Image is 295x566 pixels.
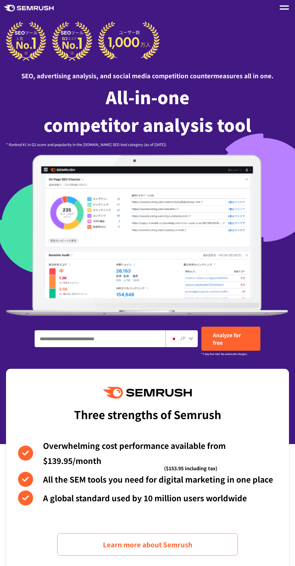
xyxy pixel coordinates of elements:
font: All the SEM tools you need for digital marketing in one place [43,474,273,485]
font: JP [180,334,185,342]
font: Learn more about Semrush [103,540,192,549]
font: All-in-one [106,85,189,109]
a: Analyze for free [201,327,260,351]
font: *7-day free trial. No automatic charges. [201,352,247,356]
img: Semrush [103,387,192,399]
font: * Ranked #1 in G2 score and popularity in the [DOMAIN_NAME] SEO tool category (as of [DATE]) [6,142,166,147]
font: Overwhelming cost performance available from $139.95/month [43,440,226,466]
font: A global standard used by 10 million users worldwide [43,492,247,503]
font: Three strengths of Semrush [74,406,221,422]
font: ($153.95 including tax) [164,465,217,472]
font: competitor analysis tool [44,112,251,137]
font: SEO, advertising analysis, and social media competition countermeasures all in one. [21,71,274,80]
input: Enter a domain, keyword or URL [35,331,165,347]
a: Learn more about Semrush [57,533,238,556]
font: Analyze for free [213,331,241,346]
